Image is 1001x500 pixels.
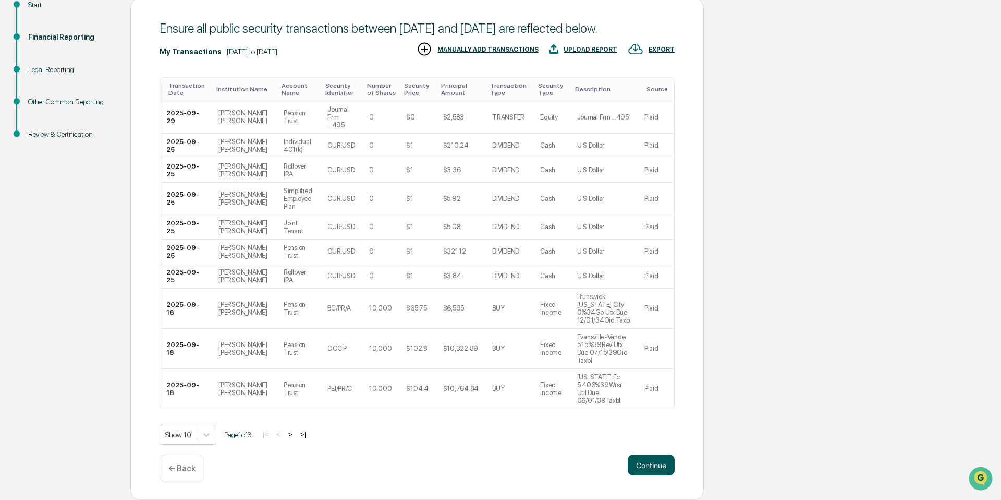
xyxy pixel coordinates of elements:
td: Plaid [638,101,674,134]
div: Evansville-Vande 5.15%39Rev Utx Due 07/15/39Oid Taxbl [577,333,632,364]
div: CUR:USD [327,272,355,280]
span: Attestations [86,132,129,142]
div: Start new chat [35,80,171,90]
div: 10,000 [369,385,392,392]
div: Toggle SortBy [441,82,482,97]
td: Pension Trust [277,329,321,369]
div: Toggle SortBy [490,82,530,97]
div: $65.75 [406,304,426,312]
td: 2025-09-25 [160,183,212,215]
td: 2025-09-18 [160,369,212,409]
div: Equity [540,113,557,121]
div: $1 [406,166,413,174]
span: Data Lookup [21,151,66,162]
td: Plaid [638,215,674,240]
div: U S Dollar [577,166,604,174]
div: [PERSON_NAME] [PERSON_NAME] [218,381,271,397]
td: Pension Trust [277,101,321,134]
div: 0 [369,272,374,280]
td: Plaid [638,329,674,369]
div: $5.08 [443,223,461,231]
td: 2025-09-25 [160,134,212,158]
div: U S Dollar [577,223,604,231]
div: $210.24 [443,141,469,149]
div: Cash [540,223,555,231]
div: Toggle SortBy [646,86,670,93]
div: Ensure all public security transactions between [DATE] and [DATE] are reflected below. [160,21,675,36]
div: DIVIDEND [492,166,519,174]
div: UPLOAD REPORT [564,46,617,53]
td: 2025-09-25 [160,240,212,264]
div: [DATE] to [DATE] [227,47,277,56]
div: [PERSON_NAME] [PERSON_NAME] [218,138,271,153]
td: Simplified Employee Plan [277,183,321,215]
td: Joint Tenant [277,215,321,240]
div: BC/PR/A [327,304,350,312]
div: $10,322.89 [443,344,478,352]
button: >| [297,430,309,439]
div: U S Dollar [577,247,604,255]
td: Pension Trust [277,369,321,409]
td: Rollover IRA [277,158,321,183]
p: How can we help? [10,22,190,39]
div: $1 [406,223,413,231]
td: 2025-09-25 [160,264,212,289]
td: 2025-09-18 [160,329,212,369]
button: > [285,430,296,439]
div: DIVIDEND [492,223,519,231]
div: $2,583 [443,113,464,121]
div: MANUALLY ADD TRANSACTIONS [437,46,539,53]
div: 🖐️ [10,133,19,141]
div: $3.36 [443,166,461,174]
img: EXPORT [628,41,643,57]
div: Financial Reporting [28,32,114,43]
div: 🔎 [10,152,19,161]
img: UPLOAD REPORT [549,41,558,57]
div: DIVIDEND [492,195,519,203]
div: [PERSON_NAME] [PERSON_NAME] [218,109,271,125]
td: Plaid [638,158,674,183]
div: [PERSON_NAME] [PERSON_NAME] [218,268,271,284]
div: Review & Certification [28,129,114,140]
div: Legal Reporting [28,64,114,75]
div: $1 [406,247,413,255]
div: Cash [540,272,555,280]
div: BUY [492,344,504,352]
div: $0 [406,113,414,121]
div: EXPORT [649,46,675,53]
div: DIVIDEND [492,247,519,255]
div: Toggle SortBy [325,82,359,97]
div: [PERSON_NAME] [PERSON_NAME] [218,301,271,316]
div: 0 [369,223,374,231]
div: $6,595 [443,304,464,312]
div: 0 [369,113,374,121]
div: Toggle SortBy [367,82,396,97]
div: PEI/PR/C [327,385,352,392]
td: Pension Trust [277,240,321,264]
td: Plaid [638,289,674,329]
div: $5.92 [443,195,461,203]
div: Other Common Reporting [28,97,114,108]
div: Toggle SortBy [404,82,432,97]
span: Pylon [104,177,126,185]
div: 0 [369,166,374,174]
div: Toggle SortBy [575,86,634,93]
button: Continue [628,455,675,475]
td: 2025-09-25 [160,215,212,240]
div: Cash [540,195,555,203]
a: 🗄️Attestations [71,127,133,146]
div: Journal Frm ...495 [327,105,357,129]
td: Plaid [638,240,674,264]
div: [PERSON_NAME] [PERSON_NAME] [218,244,271,259]
div: $1 [406,272,413,280]
td: 2025-09-25 [160,158,212,183]
div: 10,000 [369,344,392,352]
button: Start new chat [177,83,190,96]
div: 🗄️ [76,133,84,141]
td: Plaid [638,134,674,158]
div: $104.4 [406,385,428,392]
div: CUR:USD [327,223,355,231]
div: 0 [369,141,374,149]
div: Fixed income [540,381,564,397]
